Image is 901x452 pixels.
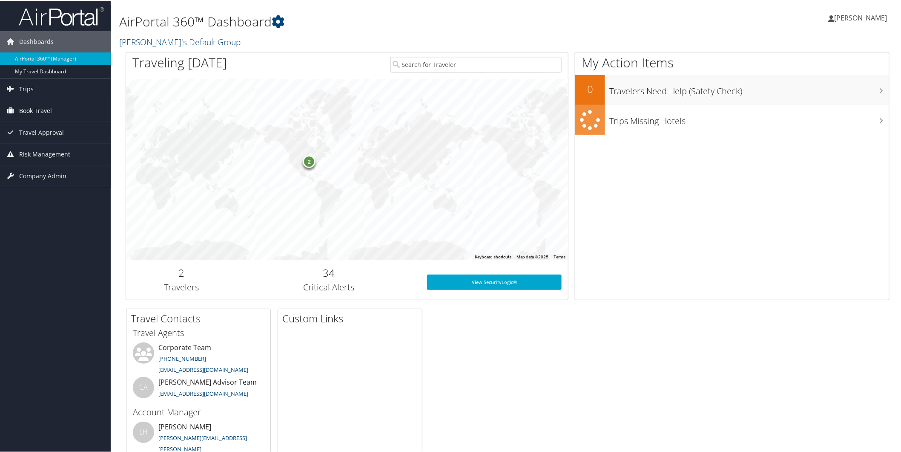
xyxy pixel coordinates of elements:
h3: Travelers Need Help (Safety Check) [609,80,889,96]
li: Corporate Team [129,342,268,377]
h3: Trips Missing Hotels [609,110,889,126]
span: Travel Approval [19,121,64,142]
span: Risk Management [19,143,70,164]
a: [EMAIL_ADDRESS][DOMAIN_NAME] [158,389,248,397]
a: [PERSON_NAME][EMAIL_ADDRESS][PERSON_NAME] [158,433,247,452]
button: Keyboard shortcuts [475,253,511,259]
span: Book Travel [19,99,52,121]
h1: My Action Items [575,53,889,71]
h3: Travelers [132,281,230,293]
h2: 0 [575,81,605,96]
div: 2 [303,154,316,167]
img: airportal-logo.png [19,6,104,26]
h2: Custom Links [282,310,422,325]
a: Terms (opens in new tab) [554,254,565,258]
span: Trips [19,78,34,99]
a: [PERSON_NAME]'s Default Group [119,35,243,47]
h3: Critical Alerts [243,281,415,293]
h3: Travel Agents [133,326,264,338]
a: Open this area in Google Maps (opens a new window) [128,248,156,259]
h1: Traveling [DATE] [132,53,227,71]
h3: Account Manager [133,406,264,417]
div: CA [133,376,154,397]
span: [PERSON_NAME] [835,12,887,22]
li: [PERSON_NAME] Advisor Team [129,376,268,404]
a: [EMAIL_ADDRESS][DOMAIN_NAME] [158,365,248,373]
span: Dashboards [19,30,54,52]
h1: AirPortal 360™ Dashboard [119,12,637,30]
h2: 34 [243,265,415,279]
a: [PHONE_NUMBER] [158,354,206,362]
h2: Travel Contacts [131,310,270,325]
h2: 2 [132,265,230,279]
a: 0Travelers Need Help (Safety Check) [575,74,889,104]
a: Trips Missing Hotels [575,104,889,134]
a: View SecurityLogic® [427,274,562,289]
img: Google [128,248,156,259]
div: LH [133,421,154,442]
a: [PERSON_NAME] [829,4,896,30]
span: Map data ©2025 [516,254,548,258]
span: Company Admin [19,165,66,186]
input: Search for Traveler [390,56,562,72]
